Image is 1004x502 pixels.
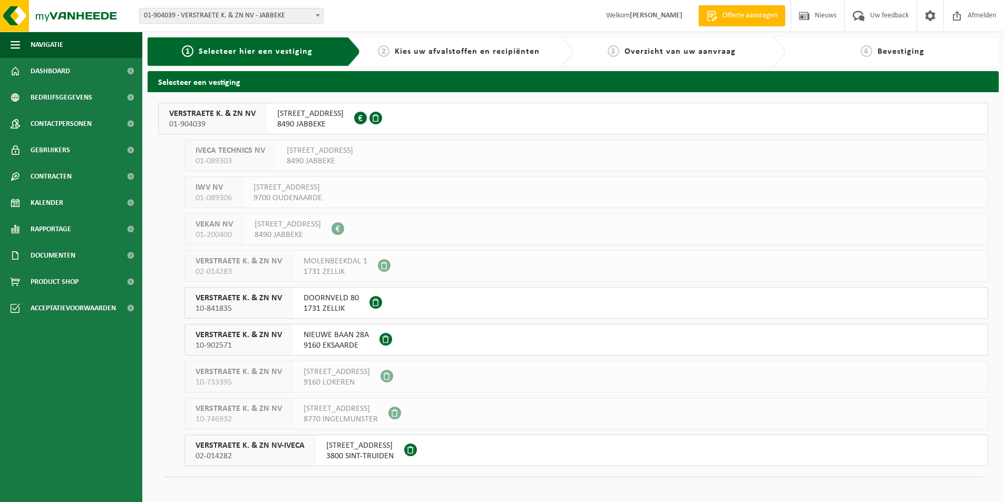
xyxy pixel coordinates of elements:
span: Overzicht van uw aanvraag [625,47,736,56]
span: VERSTRAETE K. & ZN NV [196,403,282,414]
span: 1 [182,45,193,57]
span: 01-904039 - VERSTRAETE K. & ZN NV - JABBEKE [139,8,324,24]
span: 01-089306 [196,193,232,203]
span: [STREET_ADDRESS] [304,403,378,414]
span: Selecteer hier een vestiging [199,47,313,56]
span: 10-841835 [196,303,282,314]
span: 02-014282 [196,451,305,461]
span: Acceptatievoorwaarden [31,295,116,321]
span: 9160 LOKEREN [304,377,370,388]
span: Kies uw afvalstoffen en recipiënten [395,47,540,56]
button: VERSTRAETE K. & ZN NV 01-904039 [STREET_ADDRESS]8490 JABBEKE [158,103,988,134]
span: Navigatie [31,32,63,58]
span: Contracten [31,163,72,190]
button: VERSTRAETE K. & ZN NV 10-841835 DOORNVELD 801731 ZELLIK [184,287,988,319]
span: Bevestiging [878,47,924,56]
span: 1731 ZELLIK [304,303,359,314]
span: 10-733395 [196,377,282,388]
span: 3800 SINT-TRUIDEN [326,451,394,461]
span: Dashboard [31,58,70,84]
span: IWV NV [196,182,232,193]
span: [STREET_ADDRESS] [287,145,353,156]
span: 3 [608,45,619,57]
span: 01-904039 [169,119,256,130]
span: MOLENBEEKDAL 1 [304,256,367,267]
span: 01-904039 - VERSTRAETE K. & ZN NV - JABBEKE [140,8,323,23]
span: 01-200400 [196,230,233,240]
span: [STREET_ADDRESS] [254,182,322,193]
span: 8770 INGELMUNSTER [304,414,378,425]
span: [STREET_ADDRESS] [255,219,321,230]
span: VERSTRAETE K. & ZN NV [196,293,282,303]
span: [STREET_ADDRESS] [304,367,370,377]
span: Product Shop [31,269,79,295]
span: Bedrijfsgegevens [31,84,92,111]
span: NIEUWE BAAN 28A [304,330,369,340]
span: 01-089303 [196,156,265,166]
span: 02-014283 [196,267,282,277]
span: [STREET_ADDRESS] [277,109,344,119]
span: Rapportage [31,216,71,242]
span: 10-746932 [196,414,282,425]
span: 9160 EKSAARDE [304,340,369,351]
span: VERSTRAETE K. & ZN NV [169,109,256,119]
span: DOORNVELD 80 [304,293,359,303]
span: VERSTRAETE K. & ZN NV-IVECA [196,440,305,451]
span: 2 [378,45,389,57]
span: 8490 JABBEKE [287,156,353,166]
span: VERSTRAETE K. & ZN NV [196,256,282,267]
span: VERSTRAETE K. & ZN NV [196,367,282,377]
span: [STREET_ADDRESS] [326,440,394,451]
span: 8490 JABBEKE [277,119,344,130]
span: IVECA TECHNICS NV [196,145,265,156]
button: VERSTRAETE K. & ZN NV 10-902571 NIEUWE BAAN 28A9160 EKSAARDE [184,324,988,356]
span: VEKAN NV [196,219,233,230]
h2: Selecteer een vestiging [148,71,999,92]
span: Contactpersonen [31,111,92,137]
span: Kalender [31,190,63,216]
span: 8490 JABBEKE [255,230,321,240]
strong: [PERSON_NAME] [630,12,683,19]
span: Documenten [31,242,75,269]
a: Offerte aanvragen [698,5,785,26]
span: Gebruikers [31,137,70,163]
span: VERSTRAETE K. & ZN NV [196,330,282,340]
span: 1731 ZELLIK [304,267,367,277]
span: 4 [861,45,872,57]
button: VERSTRAETE K. & ZN NV-IVECA 02-014282 [STREET_ADDRESS]3800 SINT-TRUIDEN [184,435,988,466]
span: 10-902571 [196,340,282,351]
span: Offerte aanvragen [720,11,780,21]
span: 9700 OUDENAARDE [254,193,322,203]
